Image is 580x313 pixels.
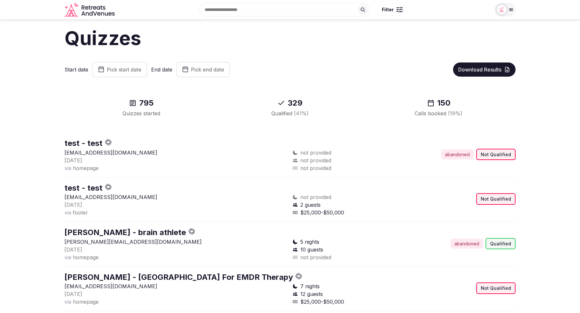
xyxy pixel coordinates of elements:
a: [PERSON_NAME] - [GEOGRAPHIC_DATA] For EMDR Therapy [64,272,293,282]
span: not provided [300,149,331,156]
div: $25,000-$50,000 [293,298,401,306]
p: [EMAIL_ADDRESS][DOMAIN_NAME] [64,282,287,290]
div: Quizzes started [75,109,208,117]
label: Start date [64,66,88,73]
span: Download Results [458,66,501,73]
span: 2 guests [300,201,321,209]
span: 7 nights [300,282,320,290]
span: ( 19 %) [448,110,462,117]
span: homepage [73,165,99,171]
div: Calls booked [372,109,505,117]
span: [DATE] [64,202,82,208]
a: test - test [64,138,102,148]
div: not provided [293,253,401,261]
a: Visit the homepage [64,3,116,17]
div: Qualified [223,109,356,117]
span: Pick end date [191,66,224,73]
span: via [64,165,71,171]
div: abandoned [450,239,483,249]
button: Filter [378,4,407,16]
button: [DATE] [64,156,82,164]
span: Filter [382,6,394,13]
a: test - test [64,183,102,193]
div: 795 [75,98,208,108]
p: [EMAIL_ADDRESS][DOMAIN_NAME] [64,193,287,201]
p: [PERSON_NAME][EMAIL_ADDRESS][DOMAIN_NAME] [64,238,287,246]
span: 12 guests [300,290,323,298]
span: homepage [73,299,99,305]
div: abandoned [441,149,474,160]
button: [DATE] [64,201,82,209]
span: [DATE] [64,291,82,297]
span: via [64,254,71,261]
button: test - test [64,183,102,194]
h1: Quizzes [64,24,516,52]
span: 10 guests [300,246,323,253]
span: via [64,209,71,216]
div: Not Qualified [476,282,516,294]
div: Not Qualified [476,149,516,160]
div: not provided [293,164,401,172]
div: Qualified [486,238,516,250]
div: 329 [223,98,356,108]
button: [PERSON_NAME] - [GEOGRAPHIC_DATA] For EMDR Therapy [64,272,293,283]
button: Download Results [453,62,516,77]
p: [EMAIL_ADDRESS][DOMAIN_NAME] [64,149,287,156]
span: Pick start date [107,66,141,73]
button: [DATE] [64,246,82,253]
span: [DATE] [64,246,82,253]
span: homepage [73,254,99,261]
span: not provided [300,193,331,201]
button: [PERSON_NAME] - brain athlete [64,227,186,238]
a: [PERSON_NAME] - brain athlete [64,228,186,237]
span: not provided [300,156,331,164]
img: Matt Grant Oakes [497,5,506,14]
svg: Retreats and Venues company logo [64,3,116,17]
div: $25,000-$50,000 [293,209,401,216]
label: End date [151,66,172,73]
span: footer [73,209,88,216]
span: via [64,299,71,305]
span: 5 nights [300,238,319,246]
button: Pick start date [92,62,147,77]
button: Pick end date [176,62,230,77]
div: 150 [372,98,505,108]
div: Not Qualified [476,193,516,205]
span: ( 41 %) [294,110,309,117]
button: test - test [64,138,102,149]
button: [DATE] [64,290,82,298]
